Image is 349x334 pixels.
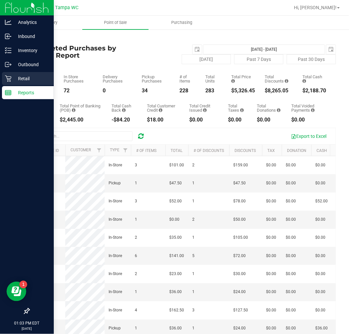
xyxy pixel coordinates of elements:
span: 2 [135,271,137,277]
span: In-Store [109,289,122,295]
div: $18.00 [147,117,180,122]
a: Cash [317,148,327,153]
i: Sum of the cash-back amounts from rounded-up electronic payments for all purchases in the date ra... [122,108,126,112]
span: 1 [192,198,195,204]
iframe: Resource center unread badge [19,281,27,288]
span: In-Store [109,307,122,313]
span: $24.00 [233,289,246,295]
span: In-Store [109,216,122,223]
span: $0.00 [286,234,296,241]
span: $78.00 [233,198,246,204]
span: $0.00 [266,234,276,241]
span: 3 [192,307,195,313]
a: Tax [267,148,275,153]
span: 3 [135,162,137,168]
span: Hi, [PERSON_NAME]! [294,5,337,10]
div: Pickup Purchases [142,75,170,83]
span: $0.00 [315,271,325,277]
a: Type [110,148,119,152]
p: 01:03 PM EDT [3,320,51,326]
p: Retail [11,75,51,83]
span: $0.00 [315,253,325,259]
span: 6 [135,253,137,259]
span: 1 [192,180,195,186]
div: 72 [64,88,93,93]
div: 0 [103,88,132,93]
span: $30.00 [233,271,246,277]
div: $5,326.45 [231,88,255,93]
a: # of Discounts [194,148,224,153]
span: $0.00 [315,289,325,295]
span: $162.50 [169,307,184,313]
span: $72.00 [233,253,246,259]
p: Inventory [11,46,51,54]
span: $0.00 [315,216,325,223]
div: $0.00 [292,117,326,122]
div: Delivery Purchases [103,75,132,83]
span: In-Store [109,271,122,277]
div: In Store Purchases [64,75,93,83]
span: 1 [135,289,137,295]
span: $36.00 [315,325,328,331]
div: $2,188.70 [302,88,326,93]
span: In-Store [109,253,122,259]
div: Total Discounts [265,75,293,83]
a: Purchasing [149,16,215,29]
span: $52.00 [315,198,328,204]
div: $0.00 [228,117,247,122]
i: Sum of the total prices of all purchases in the date range. [231,79,235,83]
span: 1 [135,325,137,331]
span: $0.00 [315,234,325,241]
i: Sum of all round-up-to-next-dollar total price adjustments for all purchases in the date range. [277,108,280,112]
div: # of Items [179,75,195,83]
span: 1 [135,216,137,223]
i: Sum of the successful, non-voided cash payment transactions for all purchases in the date range. ... [302,79,306,83]
div: 283 [205,88,221,93]
i: Sum of all account credit issued for all refunds from returned purchases in the date range. [203,108,207,112]
span: $0.00 [286,180,296,186]
div: Total Point of Banking (POB) [60,104,102,112]
p: Reports [11,89,51,97]
span: Pickup [109,180,121,186]
span: select [326,45,336,54]
span: In-Store [109,234,122,241]
span: $0.00 [286,271,296,277]
a: Filter [120,145,131,156]
span: $0.00 [266,216,276,223]
span: Purchasing [162,20,201,26]
button: Past 30 Days [287,54,336,64]
span: $0.00 [286,162,296,168]
span: 1 [135,180,137,186]
div: Total Units [205,75,221,83]
span: 1 [192,325,195,331]
span: $0.00 [266,307,276,313]
a: Donation [287,148,306,153]
div: Total Price [231,75,255,83]
p: [DATE] [3,326,51,331]
p: Analytics [11,18,51,26]
inline-svg: Analytics [5,19,11,26]
span: In-Store [109,198,122,204]
a: Discounts [235,148,256,153]
span: $0.00 [266,325,276,331]
button: Past 7 Days [234,54,283,64]
div: Total Customer Credit [147,104,180,112]
span: Pickup [109,325,121,331]
span: $47.50 [169,180,182,186]
span: $0.00 [266,271,276,277]
span: $47.50 [233,180,246,186]
span: $0.00 [286,253,296,259]
div: Total Cash [302,75,326,83]
i: Sum of the total taxes for all purchases in the date range. [240,108,244,112]
div: 228 [179,88,195,93]
span: $0.00 [286,289,296,295]
div: $2,445.00 [60,117,102,122]
span: $141.00 [169,253,184,259]
span: Point of Sale [95,20,136,26]
input: Search... [34,131,133,141]
h4: Completed Purchases by Facility Report [29,45,131,59]
div: $0.00 [190,117,218,122]
inline-svg: Inbound [5,33,11,40]
span: 4 [135,307,137,313]
span: 2 [135,234,137,241]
